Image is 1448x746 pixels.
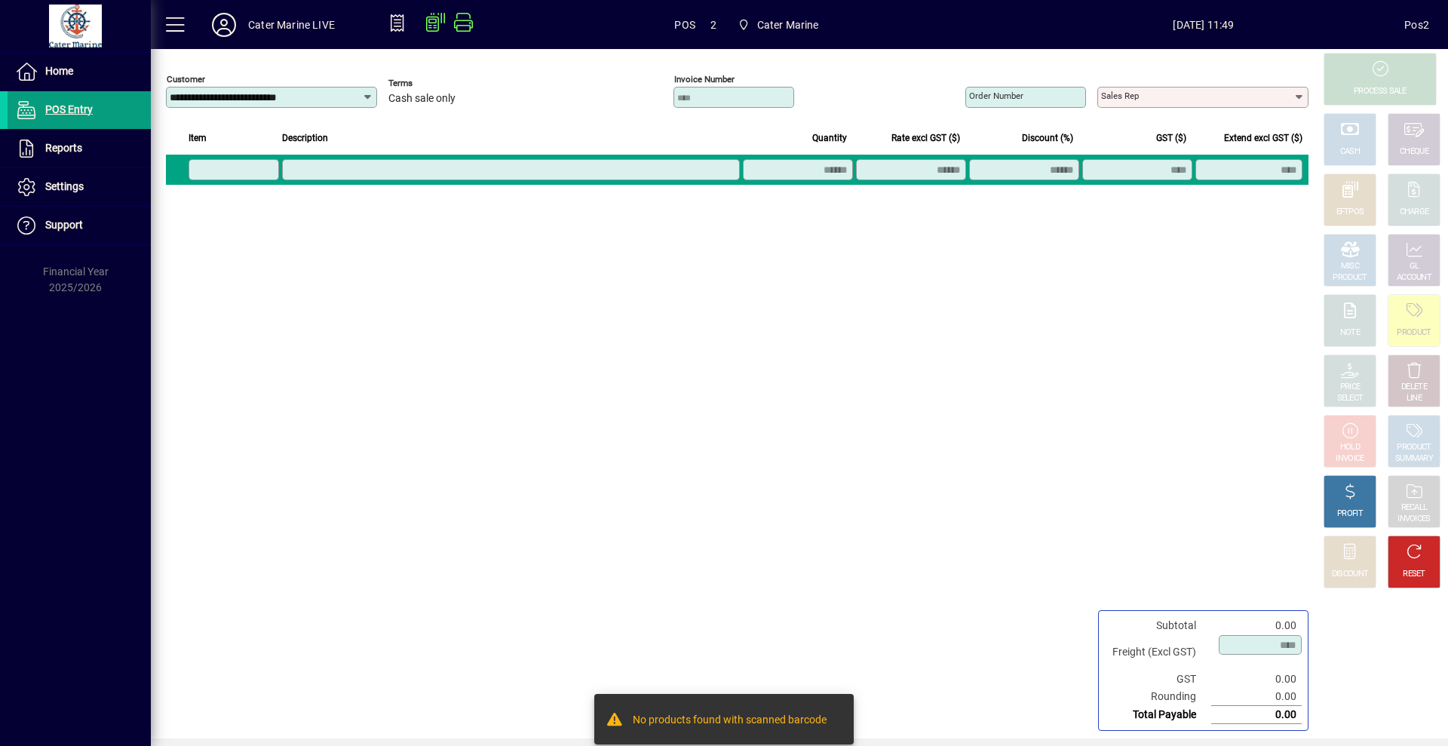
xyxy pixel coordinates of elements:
td: Freight (Excl GST) [1105,634,1211,671]
span: Item [189,130,207,146]
span: Rate excl GST ($) [891,130,960,146]
td: 0.00 [1211,688,1302,706]
div: PRODUCT [1397,327,1431,339]
div: Pos2 [1404,13,1429,37]
div: CHARGE [1400,207,1429,218]
td: GST [1105,671,1211,688]
div: PROCESS SALE [1354,86,1407,97]
td: Rounding [1105,688,1211,706]
span: Settings [45,180,84,192]
a: Settings [8,168,151,206]
span: 2 [710,13,716,37]
div: HOLD [1340,442,1360,453]
span: Cash sale only [388,93,456,105]
td: Subtotal [1105,617,1211,634]
div: ACCOUNT [1397,272,1431,284]
div: INVOICE [1336,453,1364,465]
div: RESET [1403,569,1425,580]
button: Profile [200,11,248,38]
div: PRICE [1340,382,1361,393]
mat-label: Invoice number [674,74,735,84]
span: Discount (%) [1022,130,1073,146]
span: Reports [45,142,82,154]
div: CASH [1340,146,1360,158]
div: NOTE [1340,327,1360,339]
div: PROFIT [1337,508,1363,520]
div: PRODUCT [1333,272,1367,284]
mat-label: Customer [167,74,205,84]
div: EFTPOS [1336,207,1364,218]
span: POS Entry [45,103,93,115]
td: 0.00 [1211,706,1302,724]
td: 0.00 [1211,671,1302,688]
div: SELECT [1337,393,1364,404]
div: SUMMARY [1395,453,1433,465]
div: CHEQUE [1400,146,1428,158]
span: [DATE] 11:49 [1003,13,1405,37]
span: Cater Marine [732,11,825,38]
span: Quantity [812,130,847,146]
td: 0.00 [1211,617,1302,634]
div: GL [1410,261,1419,272]
span: Cater Marine [757,13,819,37]
div: LINE [1407,393,1422,404]
span: Home [45,65,73,77]
span: GST ($) [1156,130,1186,146]
a: Home [8,53,151,91]
div: PRODUCT [1397,442,1431,453]
div: MISC [1341,261,1359,272]
mat-label: Sales rep [1101,91,1139,101]
div: INVOICES [1397,514,1430,525]
a: Support [8,207,151,244]
span: Description [282,130,328,146]
span: Extend excl GST ($) [1224,130,1302,146]
div: No products found with scanned barcode [633,712,827,730]
span: Support [45,219,83,231]
div: DELETE [1401,382,1427,393]
td: Total Payable [1105,706,1211,724]
mat-label: Order number [969,91,1023,101]
a: Reports [8,130,151,167]
div: RECALL [1401,502,1428,514]
span: Terms [388,78,479,88]
div: DISCOUNT [1332,569,1368,580]
div: Cater Marine LIVE [248,13,335,37]
span: POS [674,13,695,37]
